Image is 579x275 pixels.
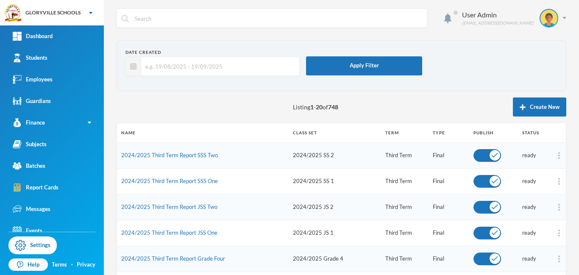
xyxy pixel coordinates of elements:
[518,220,552,246] td: ready
[25,9,81,17] div: GLORYVILLE SCHOOLS
[316,103,323,111] b: 20
[13,75,53,84] div: Employees
[558,230,560,236] img: ...
[518,246,552,272] td: ready
[13,53,47,62] div: Students
[381,194,429,220] td: Third Term
[289,194,381,220] td: 2024/2025 JS 2
[518,142,552,168] td: ready
[134,9,423,28] input: Search
[13,97,51,106] div: Guardians
[289,142,381,168] td: 2024/2025 SS 2
[310,103,314,111] b: 1
[381,168,429,194] td: Third Term
[121,255,225,262] a: 2024/2025 Third Term Report Grade Four
[5,5,22,22] img: logo
[540,10,557,27] img: STUDENT
[77,261,95,269] a: Privacy
[13,205,50,214] div: Messages
[518,123,552,142] th: Status
[381,123,429,142] th: Term
[289,168,381,194] td: 2024/2025 SS 1
[429,220,469,246] td: Final
[429,194,469,220] td: Final
[289,123,381,142] th: Class Set
[13,183,58,192] div: Report Cards
[558,178,560,185] img: ...
[13,32,53,41] div: Dashboard
[429,168,469,194] td: Final
[8,236,57,254] a: Settings
[381,220,429,246] td: Third Term
[117,123,289,142] th: Name
[462,20,533,26] div: [EMAIL_ADDRESS][DOMAIN_NAME]
[125,49,300,56] div: Date Created
[121,178,218,184] a: 2024/2025 Third Term Report SSS One
[558,152,560,159] img: ...
[381,142,429,168] td: Third Term
[293,103,338,111] span: Listing - of
[52,261,67,269] a: Terms
[306,56,422,75] button: Apply Filter
[429,246,469,272] td: Final
[429,142,469,168] td: Final
[558,204,560,211] img: ...
[121,15,129,22] img: search
[8,258,48,271] a: Help
[141,57,295,76] input: e.g. 19/08/2025 - 19/09/2025
[462,10,533,20] div: User Admin
[13,161,45,170] div: Batches
[13,140,47,149] div: Subjects
[71,261,73,269] div: ·
[121,152,218,158] a: 2024/2025 Third Term Report SSS Two
[121,203,217,210] a: 2024/2025 Third Term Report JSS Two
[518,168,552,194] td: ready
[13,226,42,235] div: Events
[469,123,518,142] th: Publish
[289,220,381,246] td: 2024/2025 JS 1
[328,103,338,111] b: 748
[558,256,560,262] img: ...
[381,246,429,272] td: Third Term
[518,194,552,220] td: ready
[429,123,469,142] th: Type
[13,118,45,127] div: Finance
[513,97,566,117] button: Create New
[121,229,217,236] a: 2024/2025 Third Term Report JSS One
[289,246,381,272] td: 2024/2025 Grade 4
